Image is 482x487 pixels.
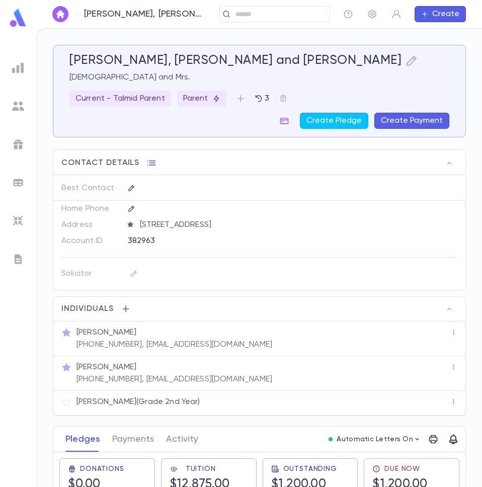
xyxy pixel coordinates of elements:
[337,435,413,443] p: Automatic Letters On
[12,62,24,74] img: reports_grey.c525e4749d1bce6a11f5fe2a8de1b229.svg
[61,201,119,217] p: Home Phone
[75,94,165,104] p: Current - Talmid Parent
[283,465,337,473] span: Outstanding
[12,253,24,265] img: letters_grey.7941b92b52307dd3b8a917253454ce1c.svg
[76,397,200,407] p: [PERSON_NAME] (Grade 2nd Year)
[76,340,272,350] p: [PHONE_NUMBER], [EMAIL_ADDRESS][DOMAIN_NAME]
[80,465,124,473] span: Donations
[112,427,154,452] button: Payments
[61,158,139,168] span: Contact Details
[69,53,401,68] h5: [PERSON_NAME], [PERSON_NAME] and [PERSON_NAME]
[76,328,136,338] p: [PERSON_NAME]
[136,220,454,230] span: [STREET_ADDRESS]
[61,217,119,233] p: Address
[84,9,202,20] p: [PERSON_NAME], [PERSON_NAME] and [PERSON_NAME]
[166,427,198,452] button: Activity
[374,113,449,129] button: Create Payment
[263,94,269,104] p: 3
[61,304,114,314] span: Individuals
[177,91,226,107] div: Parent
[12,138,24,150] img: campaigns_grey.99e729a5f7ee94e3726e6486bddda8f1.svg
[61,180,119,196] p: Best Contact
[186,465,216,473] span: Tuition
[76,374,272,384] p: [PHONE_NUMBER], [EMAIL_ADDRESS][DOMAIN_NAME]
[69,72,449,83] p: [DEMOGRAPHIC_DATA] and Mrs.
[76,362,136,372] p: [PERSON_NAME]
[384,465,420,473] span: Due Now
[65,427,100,452] button: Pledges
[12,177,24,189] img: batches_grey.339ca447c9d9533ef1741baa751efc33.svg
[8,8,28,28] img: logo
[69,91,171,107] div: Current - Talmid Parent
[61,266,119,282] p: Solicitor
[61,233,119,249] p: Account ID
[183,94,220,104] p: Parent
[128,233,381,248] div: 382963
[12,215,24,227] img: imports_grey.530a8a0e642e233f2baf0ef88e8c9fcb.svg
[415,6,466,22] button: Create
[12,100,24,112] img: students_grey.60c7aba0da46da39d6d829b817ac14fc.svg
[54,10,66,18] img: home_white.a664292cf8c1dea59945f0da9f25487c.svg
[300,113,368,129] button: Create Pledge
[325,432,425,446] button: Automatic Letters On
[249,91,275,107] button: 3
